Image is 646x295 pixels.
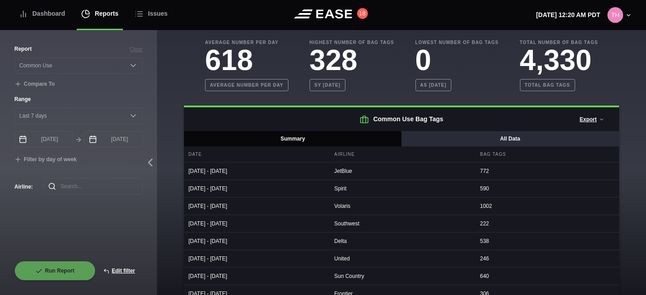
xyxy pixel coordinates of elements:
label: Airline : [14,183,29,191]
div: 590 [476,180,619,197]
div: United [330,250,473,267]
button: Filter by day of week [14,156,77,163]
b: Average number per day [205,79,288,91]
div: [DATE] - [DATE] [184,215,327,232]
b: AS [DATE] [415,79,452,91]
input: mm/dd/yyyy [14,131,73,147]
div: Airline [330,146,473,162]
input: Search... [44,178,143,194]
div: 1002 [476,198,619,215]
h2: Common Use Bag Tags [184,107,619,131]
div: Date [184,146,327,162]
label: Range [14,95,143,103]
button: Clear [130,45,143,53]
h3: 0 [415,46,499,75]
img: 80ca9e2115b408c1dc8c56a444986cd3 [607,7,623,23]
div: Sun Country [330,268,473,285]
button: Export [572,110,612,129]
b: Average Number Per Day [205,39,288,46]
div: Delta [330,233,473,250]
b: Total bag tags [520,79,575,91]
div: 772 [476,163,619,180]
div: [DATE] - [DATE] [184,198,327,215]
b: Highest Number of Bag Tags [310,39,394,46]
div: Spirit [330,180,473,197]
label: Report [14,45,32,53]
p: [DATE] 12:20 AM PDT [536,10,600,20]
b: SY [DATE] [310,79,345,91]
div: Bag Tags [476,146,619,162]
div: [DATE] - [DATE] [184,180,327,197]
button: Compare To [14,81,55,88]
input: mm/dd/yyyy [84,131,143,147]
button: Summary [184,131,402,146]
div: 246 [476,250,619,267]
div: [DATE] - [DATE] [184,163,327,180]
div: [DATE] - [DATE] [184,250,327,267]
b: Lowest Number of Bag Tags [415,39,499,46]
div: [DATE] - [DATE] [184,233,327,250]
button: Edit filter [96,261,143,281]
div: 538 [476,233,619,250]
div: Volaris [330,198,473,215]
h3: 328 [310,46,394,75]
div: [DATE] - [DATE] [184,268,327,285]
button: 18 [357,8,368,19]
div: JetBlue [330,163,473,180]
div: 640 [476,268,619,285]
div: 222 [476,215,619,232]
button: All Data [401,131,619,146]
h3: 4,330 [520,46,598,75]
h3: 618 [205,46,288,75]
b: Total Number of Bag Tags [520,39,598,46]
div: Southwest [330,215,473,232]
